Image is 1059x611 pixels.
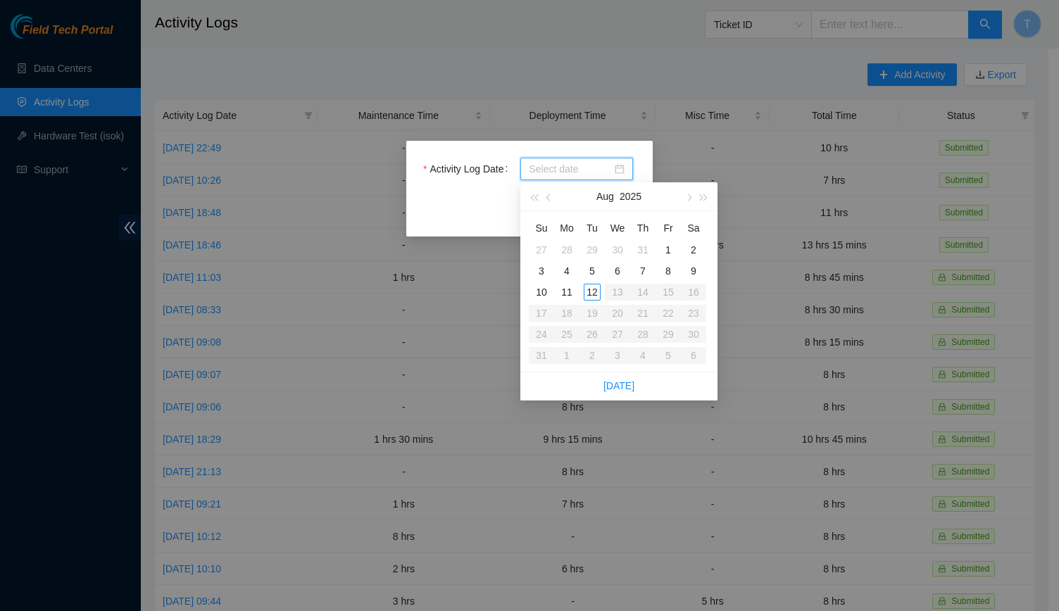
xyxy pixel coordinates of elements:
[558,263,575,279] div: 4
[656,217,681,239] th: Fr
[558,241,575,258] div: 28
[605,260,630,282] td: 2025-08-06
[685,241,702,258] div: 2
[579,260,605,282] td: 2025-08-05
[554,239,579,260] td: 2025-07-28
[533,284,550,301] div: 10
[579,217,605,239] th: Tu
[584,263,601,279] div: 5
[529,282,554,303] td: 2025-08-10
[609,241,626,258] div: 30
[656,239,681,260] td: 2025-08-01
[596,182,614,210] button: Aug
[681,260,706,282] td: 2025-08-09
[423,158,513,180] label: Activity Log Date
[685,263,702,279] div: 9
[681,217,706,239] th: Sa
[660,263,677,279] div: 8
[660,241,677,258] div: 1
[609,263,626,279] div: 6
[605,239,630,260] td: 2025-07-30
[579,239,605,260] td: 2025-07-29
[603,380,634,391] a: [DATE]
[554,260,579,282] td: 2025-08-04
[681,239,706,260] td: 2025-08-02
[579,282,605,303] td: 2025-08-12
[634,263,651,279] div: 7
[634,241,651,258] div: 31
[554,282,579,303] td: 2025-08-11
[656,260,681,282] td: 2025-08-08
[630,260,656,282] td: 2025-08-07
[554,217,579,239] th: Mo
[605,217,630,239] th: We
[584,241,601,258] div: 29
[630,239,656,260] td: 2025-07-31
[529,239,554,260] td: 2025-07-27
[533,241,550,258] div: 27
[529,161,612,177] input: Activity Log Date
[584,284,601,301] div: 12
[529,217,554,239] th: Su
[529,260,554,282] td: 2025-08-03
[620,182,641,210] button: 2025
[533,263,550,279] div: 3
[630,217,656,239] th: Th
[558,284,575,301] div: 11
